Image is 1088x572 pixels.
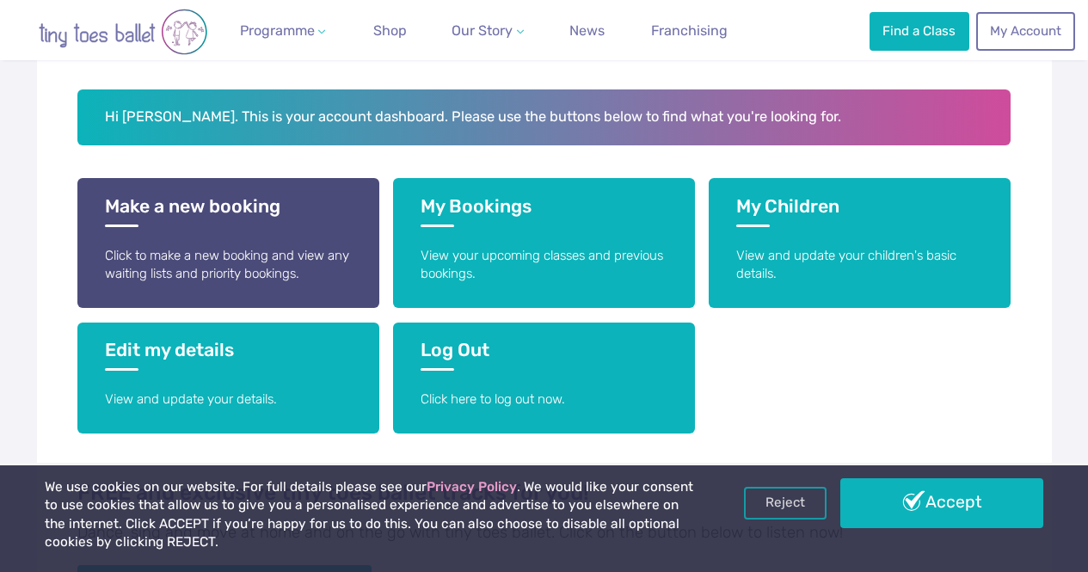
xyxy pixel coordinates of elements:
[393,178,695,308] a: My Bookings View your upcoming classes and previous bookings.
[421,339,667,371] h3: Log Out
[105,391,352,409] p: View and update your details.
[373,22,407,39] span: Shop
[240,22,315,39] span: Programme
[562,14,612,48] a: News
[77,178,379,308] a: Make a new booking Click to make a new booking and view any waiting lists and priority bookings.
[736,247,983,284] p: View and update your children's basic details.
[421,391,667,409] p: Click here to log out now.
[20,9,226,55] img: tiny toes ballet
[105,339,352,371] h3: Edit my details
[736,195,983,227] h3: My Children
[421,247,667,284] p: View your upcoming classes and previous bookings.
[393,323,695,434] a: Log Out Click here to log out now.
[233,14,333,48] a: Programme
[976,12,1074,50] a: My Account
[744,487,827,520] a: Reject
[651,22,728,39] span: Franchising
[427,479,517,495] a: Privacy Policy
[366,14,414,48] a: Shop
[45,478,694,552] p: We use cookies on our website. For full details please see our . We would like your consent to us...
[77,323,379,434] a: Edit my details View and update your details.
[840,478,1043,528] a: Accept
[644,14,735,48] a: Franchising
[452,22,513,39] span: Our Story
[105,247,352,284] p: Click to make a new booking and view any waiting lists and priority bookings.
[870,12,969,50] a: Find a Class
[445,14,531,48] a: Our Story
[569,22,605,39] span: News
[421,195,667,227] h3: My Bookings
[77,89,1011,146] h2: Hi [PERSON_NAME]. This is your account dashboard. Please use the buttons below to find what you'r...
[105,195,352,227] h3: Make a new booking
[709,178,1011,308] a: My Children View and update your children's basic details.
